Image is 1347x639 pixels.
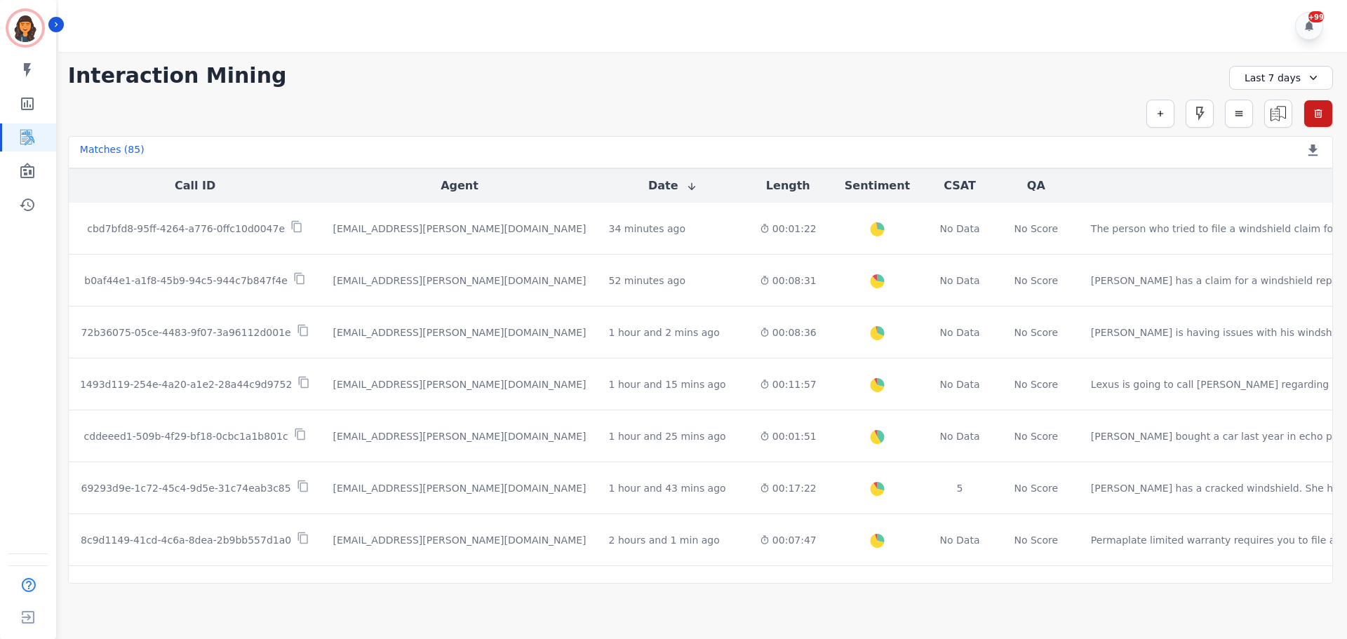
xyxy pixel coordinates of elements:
button: QA [1027,177,1045,194]
button: CSAT [944,177,976,194]
div: [EMAIL_ADDRESS][PERSON_NAME][DOMAIN_NAME] [333,481,586,495]
div: 1 hour and 2 mins ago [609,325,720,339]
div: 2 hours and 1 min ago [609,533,720,547]
div: No Score [1014,222,1058,236]
div: 00:08:36 [760,325,817,339]
div: [EMAIL_ADDRESS][PERSON_NAME][DOMAIN_NAME] [333,274,586,288]
div: 00:01:22 [760,222,817,236]
div: No Score [1014,533,1058,547]
div: [EMAIL_ADDRESS][PERSON_NAME][DOMAIN_NAME] [333,429,586,443]
p: 8c9d1149-41cd-4c6a-8dea-2b9bb557d1a0 [81,533,291,547]
p: 69293d9e-1c72-45c4-9d5e-31c74eab3c85 [81,481,291,495]
p: cddeeed1-509b-4f29-bf18-0cbc1a1b801c [84,429,288,443]
div: 52 minutes ago [609,274,685,288]
p: 72b36075-05ce-4483-9f07-3a96112d001e [81,325,291,339]
div: 34 minutes ago [609,222,685,236]
div: 1 hour and 25 mins ago [609,429,726,443]
div: No Data [938,429,981,443]
button: Sentiment [845,177,910,194]
div: [EMAIL_ADDRESS][PERSON_NAME][DOMAIN_NAME] [333,533,586,547]
button: Agent [441,177,478,194]
button: Length [766,177,810,194]
div: [EMAIL_ADDRESS][PERSON_NAME][DOMAIN_NAME] [333,377,586,391]
p: b0af44e1-a1f8-45b9-94c5-944c7b847f4e [84,274,288,288]
div: [EMAIL_ADDRESS][PERSON_NAME][DOMAIN_NAME] [333,325,586,339]
div: No Data [938,377,981,391]
div: 5 [938,481,981,495]
button: Date [648,177,698,194]
div: No Score [1014,377,1058,391]
div: 00:01:51 [760,429,817,443]
div: No Data [938,274,981,288]
div: No Score [1014,325,1058,339]
button: Call ID [175,177,215,194]
div: No Score [1014,429,1058,443]
div: +99 [1308,11,1324,22]
p: cbd7bfd8-95ff-4264-a776-0ffc10d0047e [87,222,285,236]
div: 00:08:31 [760,274,817,288]
div: [EMAIL_ADDRESS][PERSON_NAME][DOMAIN_NAME] [333,222,586,236]
div: 00:11:57 [760,377,817,391]
div: Last 7 days [1229,66,1333,90]
div: No Data [938,222,981,236]
div: 1 hour and 15 mins ago [609,377,726,391]
img: Bordered avatar [8,11,42,45]
div: 00:17:22 [760,481,817,495]
p: 1493d119-254e-4a20-a1e2-28a44c9d9752 [80,377,292,391]
div: No Score [1014,274,1058,288]
div: No Data [938,533,981,547]
div: No Data [938,325,981,339]
div: Matches ( 85 ) [80,142,145,162]
div: 1 hour and 43 mins ago [609,481,726,495]
h1: Interaction Mining [68,63,287,88]
div: No Score [1014,481,1058,495]
div: 00:07:47 [760,533,817,547]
